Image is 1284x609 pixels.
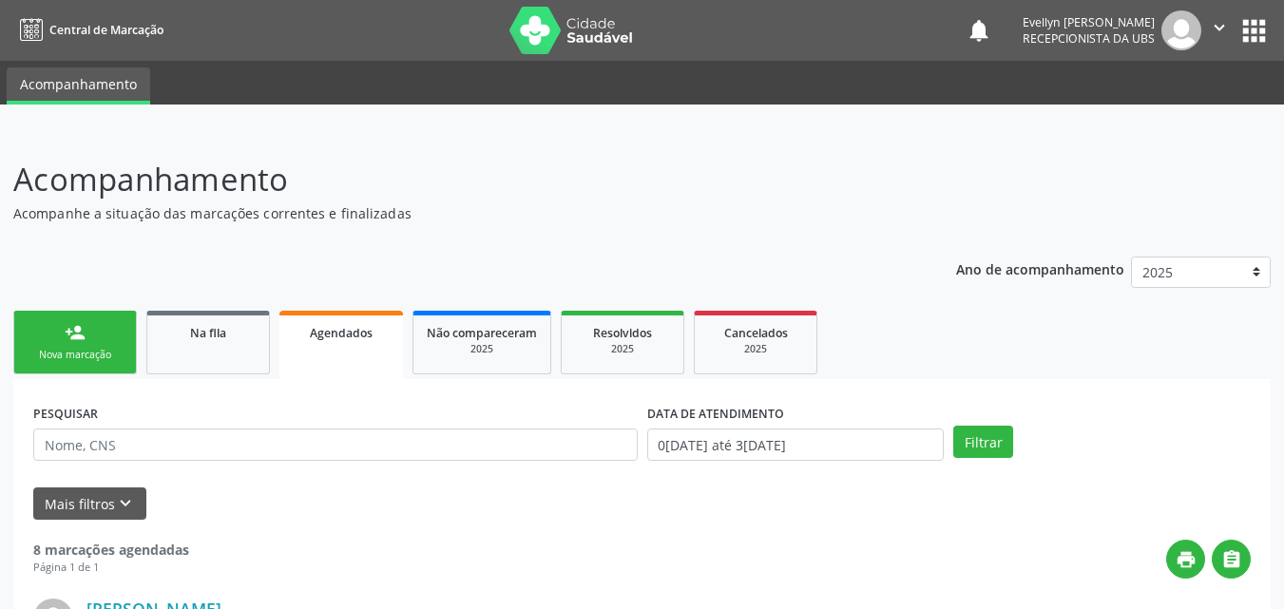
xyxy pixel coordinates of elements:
[1209,17,1230,38] i: 
[575,342,670,356] div: 2025
[1176,549,1197,570] i: print
[1161,10,1201,50] img: img
[65,322,86,343] div: person_add
[1166,540,1205,579] button: print
[724,325,788,341] span: Cancelados
[33,487,146,521] button: Mais filtroskeyboard_arrow_down
[1237,14,1271,48] button: apps
[966,17,992,44] button: notifications
[190,325,226,341] span: Na fila
[593,325,652,341] span: Resolvidos
[13,156,893,203] p: Acompanhamento
[310,325,373,341] span: Agendados
[28,348,123,362] div: Nova marcação
[708,342,803,356] div: 2025
[427,325,537,341] span: Não compareceram
[953,426,1013,458] button: Filtrar
[13,203,893,223] p: Acompanhe a situação das marcações correntes e finalizadas
[1201,10,1237,50] button: 
[1023,14,1155,30] div: Evellyn [PERSON_NAME]
[115,493,136,514] i: keyboard_arrow_down
[647,428,945,461] input: Selecione um intervalo
[1221,549,1242,570] i: 
[33,541,189,559] strong: 8 marcações agendadas
[33,428,638,461] input: Nome, CNS
[956,257,1124,280] p: Ano de acompanhamento
[13,14,163,46] a: Central de Marcação
[1023,30,1155,47] span: Recepcionista da UBS
[1212,540,1251,579] button: 
[647,399,784,428] label: DATA DE ATENDIMENTO
[33,399,98,428] label: PESQUISAR
[49,22,163,38] span: Central de Marcação
[33,560,189,576] div: Página 1 de 1
[7,67,150,105] a: Acompanhamento
[427,342,537,356] div: 2025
